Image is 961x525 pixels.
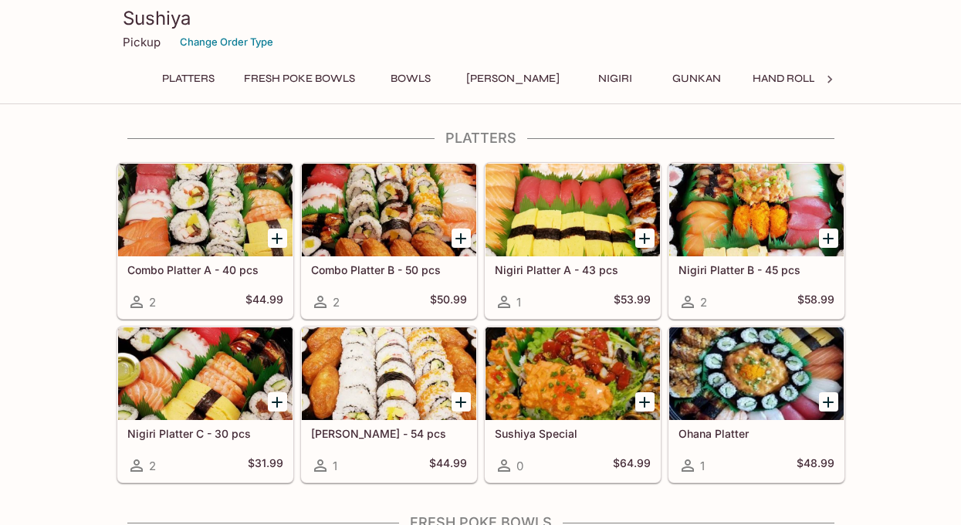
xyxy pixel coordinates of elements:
[452,229,471,248] button: Add Combo Platter B - 50 pcs
[700,459,705,473] span: 1
[302,164,476,256] div: Combo Platter B - 50 pcs
[486,164,660,256] div: Nigiri Platter A - 43 pcs
[668,163,844,319] a: Nigiri Platter B - 45 pcs2$58.99
[700,295,707,310] span: 2
[669,164,844,256] div: Nigiri Platter B - 45 pcs
[123,35,161,49] p: Pickup
[268,392,287,412] button: Add Nigiri Platter C - 30 pcs
[333,459,337,473] span: 1
[819,392,838,412] button: Add Ohana Platter
[245,293,283,311] h5: $44.99
[744,68,824,90] button: Hand Roll
[635,229,655,248] button: Add Nigiri Platter A - 43 pcs
[485,163,661,319] a: Nigiri Platter A - 43 pcs1$53.99
[516,459,523,473] span: 0
[429,456,467,475] h5: $44.99
[678,427,834,440] h5: Ohana Platter
[302,327,476,420] div: Maki Platter - 54 pcs
[333,295,340,310] span: 2
[117,163,293,319] a: Combo Platter A - 40 pcs2$44.99
[452,392,471,412] button: Add Maki Platter - 54 pcs
[235,68,364,90] button: FRESH Poke Bowls
[486,327,660,420] div: Sushiya Special
[123,6,839,30] h3: Sushiya
[268,229,287,248] button: Add Combo Platter A - 40 pcs
[149,459,156,473] span: 2
[173,30,280,54] button: Change Order Type
[678,263,834,276] h5: Nigiri Platter B - 45 pcs
[516,295,521,310] span: 1
[311,263,467,276] h5: Combo Platter B - 50 pcs
[117,327,293,483] a: Nigiri Platter C - 30 pcs2$31.99
[311,427,467,440] h5: [PERSON_NAME] - 54 pcs
[580,68,650,90] button: Nigiri
[149,295,156,310] span: 2
[301,163,477,319] a: Combo Platter B - 50 pcs2$50.99
[662,68,732,90] button: Gunkan
[819,229,838,248] button: Add Nigiri Platter B - 45 pcs
[495,427,651,440] h5: Sushiya Special
[613,456,651,475] h5: $64.99
[430,293,467,311] h5: $50.99
[495,263,651,276] h5: Nigiri Platter A - 43 pcs
[376,68,445,90] button: Bowls
[797,456,834,475] h5: $48.99
[797,293,834,311] h5: $58.99
[614,293,651,311] h5: $53.99
[248,456,283,475] h5: $31.99
[118,164,293,256] div: Combo Platter A - 40 pcs
[154,68,223,90] button: Platters
[669,327,844,420] div: Ohana Platter
[118,327,293,420] div: Nigiri Platter C - 30 pcs
[127,263,283,276] h5: Combo Platter A - 40 pcs
[668,327,844,483] a: Ohana Platter1$48.99
[635,392,655,412] button: Add Sushiya Special
[127,427,283,440] h5: Nigiri Platter C - 30 pcs
[458,68,568,90] button: [PERSON_NAME]
[301,327,477,483] a: [PERSON_NAME] - 54 pcs1$44.99
[485,327,661,483] a: Sushiya Special0$64.99
[117,130,845,147] h4: Platters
